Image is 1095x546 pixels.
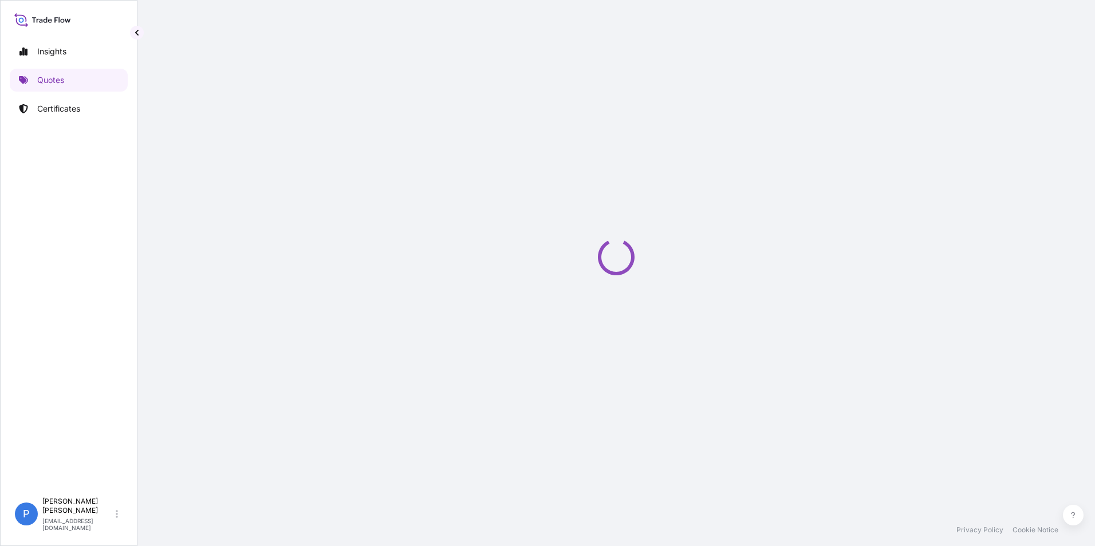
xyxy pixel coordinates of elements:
a: Quotes [10,69,128,92]
a: Privacy Policy [956,525,1003,535]
p: Certificates [37,103,80,114]
span: P [23,508,30,520]
a: Cookie Notice [1013,525,1058,535]
p: [PERSON_NAME] [PERSON_NAME] [42,497,113,515]
a: Insights [10,40,128,63]
p: Quotes [37,74,64,86]
a: Certificates [10,97,128,120]
p: [EMAIL_ADDRESS][DOMAIN_NAME] [42,517,113,531]
p: Insights [37,46,66,57]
